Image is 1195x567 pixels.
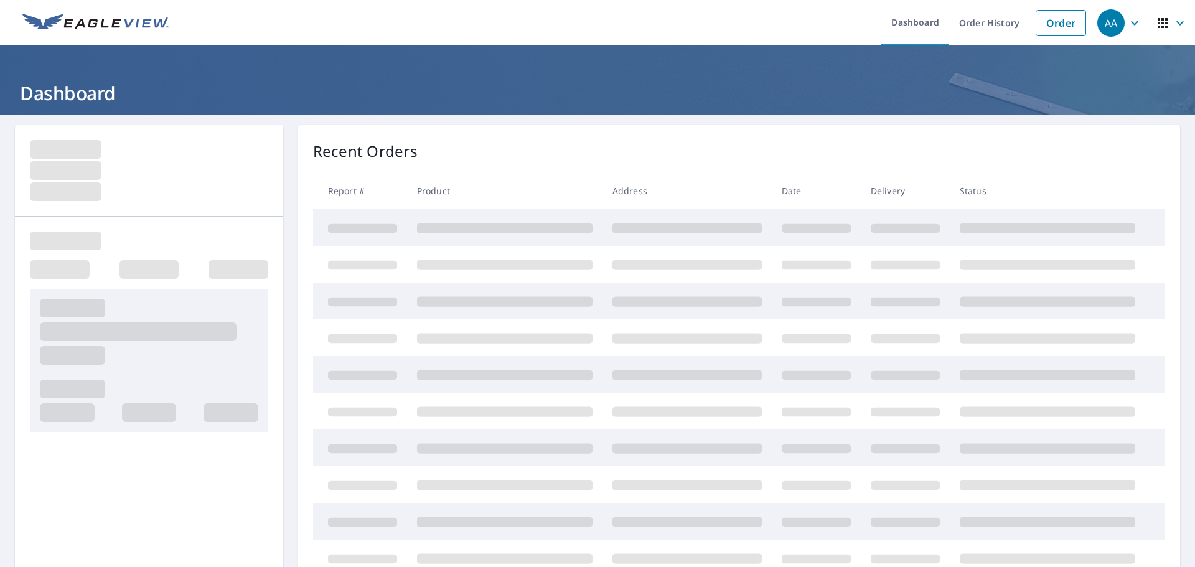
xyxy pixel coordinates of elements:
[313,140,418,162] p: Recent Orders
[1036,10,1086,36] a: Order
[407,172,602,209] th: Product
[313,172,407,209] th: Report #
[950,172,1145,209] th: Status
[861,172,950,209] th: Delivery
[1097,9,1125,37] div: AA
[772,172,861,209] th: Date
[22,14,169,32] img: EV Logo
[15,80,1180,106] h1: Dashboard
[602,172,772,209] th: Address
